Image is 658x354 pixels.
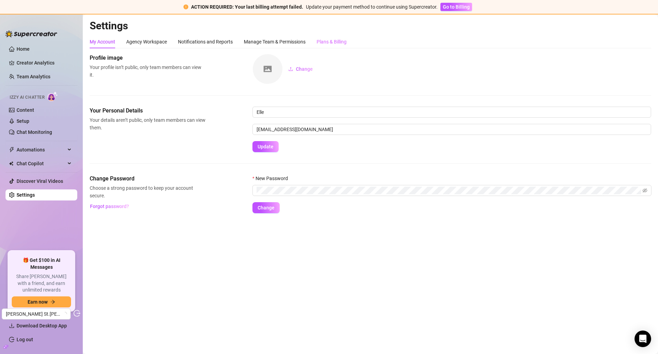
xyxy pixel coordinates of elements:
span: Forgot password? [90,204,129,209]
a: Home [17,46,30,52]
span: Download Desktop App [17,323,67,328]
span: build [3,344,8,349]
a: Discover Viral Videos [17,178,63,184]
button: Forgot password? [90,201,129,212]
span: eye-invisible [642,188,647,193]
a: Creator Analytics [17,57,72,68]
span: Landry St.patrick [6,309,67,319]
a: Log out [17,337,33,342]
button: Change [283,63,318,75]
span: Chat Copilot [17,158,66,169]
span: Change Password [90,175,206,183]
div: Manage Team & Permissions [244,38,306,46]
span: loading [63,312,67,316]
div: Open Intercom Messenger [635,331,651,347]
span: arrow-right [50,299,55,304]
a: Team Analytics [17,74,50,79]
span: Your details aren’t public, only team members can view them. [90,116,206,131]
button: Earn nowarrow-right [12,296,71,307]
span: Share [PERSON_NAME] with a friend, and earn unlimited rewards [12,273,71,294]
span: Update [258,144,273,149]
input: New Password [257,187,641,194]
span: Change [296,66,313,72]
strong: ACTION REQUIRED: Your last billing attempt failed. [191,4,303,10]
span: Go to Billing [443,4,470,10]
span: Automations [17,144,66,155]
span: upload [288,67,293,71]
input: Enter name [252,107,651,118]
span: Profile image [90,54,206,62]
button: Go to Billing [440,3,472,11]
img: square-placeholder.png [253,54,282,84]
button: Update [252,141,279,152]
a: Chat Monitoring [17,129,52,135]
div: Notifications and Reports [178,38,233,46]
img: AI Chatter [47,91,58,101]
a: Content [17,107,34,113]
div: Agency Workspace [126,38,167,46]
img: Chat Copilot [9,161,13,166]
span: Izzy AI Chatter [10,94,44,101]
span: thunderbolt [9,147,14,153]
span: Earn now [28,299,48,305]
span: logout [73,310,80,317]
span: Change [258,205,275,210]
label: New Password [252,175,292,182]
span: 🎁 Get $100 in AI Messages [12,257,71,271]
div: My Account [90,38,115,46]
span: Choose a strong password to keep your account secure. [90,184,206,199]
input: Enter new email [252,124,651,135]
a: Go to Billing [440,4,472,10]
span: exclamation-circle [183,4,188,9]
span: Your Personal Details [90,107,206,115]
span: Update your payment method to continue using Supercreator. [306,4,438,10]
button: Change [252,202,280,213]
a: Settings [17,192,35,198]
span: Your profile isn’t public, only team members can view it. [90,63,206,79]
div: Plans & Billing [317,38,347,46]
span: download [9,323,14,328]
a: Setup [17,118,29,124]
img: logo-BBDzfeDw.svg [6,30,57,37]
h2: Settings [90,19,651,32]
